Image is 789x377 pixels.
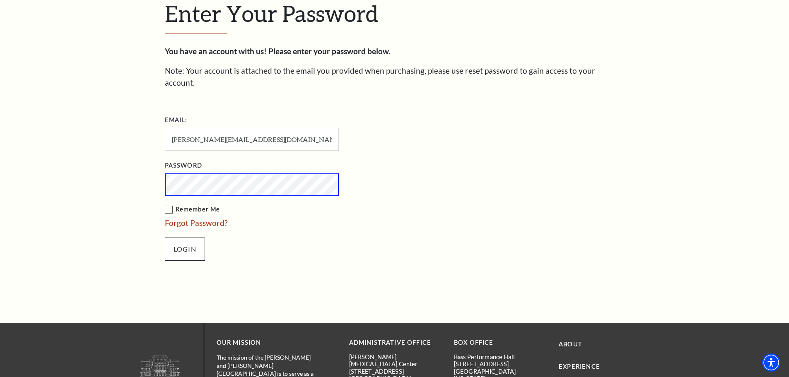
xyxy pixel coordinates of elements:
[349,368,442,375] p: [STREET_ADDRESS]
[165,115,188,125] label: Email:
[349,353,442,368] p: [PERSON_NAME][MEDICAL_DATA] Center
[217,338,320,348] p: OUR MISSION
[165,204,422,215] label: Remember Me
[762,353,780,372] div: Accessibility Menu
[165,128,339,151] input: Required
[454,360,546,367] p: [STREET_ADDRESS]
[559,363,600,370] a: Experience
[165,65,625,89] p: Note: Your account is attached to the email you provided when purchasing, please use reset passwo...
[454,338,546,348] p: BOX OFFICE
[165,218,228,228] a: Forgot Password?
[268,46,390,56] strong: Please enter your password below.
[165,161,202,171] label: Password
[454,353,546,360] p: Bass Performance Hall
[165,46,267,56] strong: You have an account with us!
[349,338,442,348] p: Administrative Office
[559,341,582,348] a: About
[165,238,205,261] input: Submit button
